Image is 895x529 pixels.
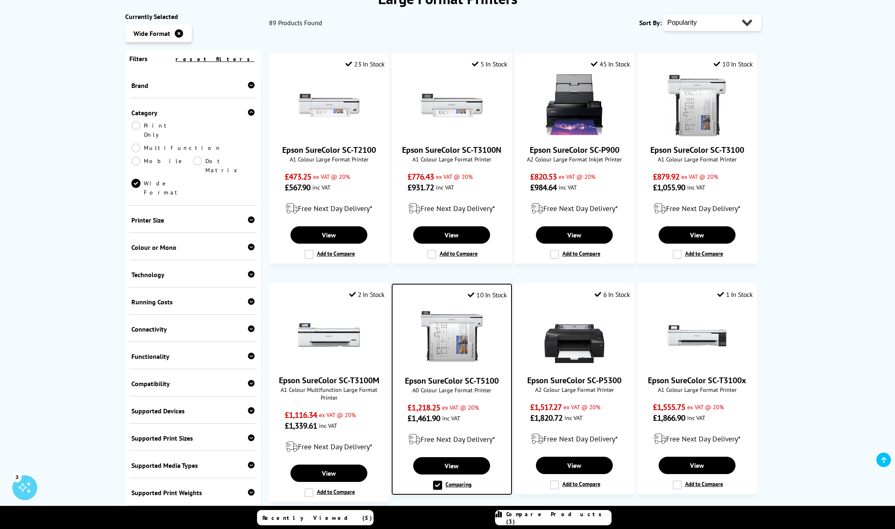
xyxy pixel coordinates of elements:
[413,226,490,244] a: View
[639,19,662,27] span: Sort By:
[436,183,454,191] span: inc VAT
[349,290,385,299] div: 2 In Stock
[193,157,255,175] a: Dot Matrix
[527,375,621,386] a: Epson SureColor SC-P5300
[559,183,577,191] span: inc VAT
[313,173,350,180] span: ex VAT @ 20%
[298,360,360,368] a: Epson SureColor SC-T3100M
[298,130,360,138] a: Epson SureColor SC-T2100
[131,434,255,442] div: Supported Print Sizes
[433,481,471,490] label: Comparing
[714,60,752,68] div: 10 In Stock
[274,155,385,163] span: A1 Colour Large Format Printer
[653,182,686,193] span: £1,055.90
[519,386,630,394] span: A2 Colour Large Format Printer
[396,197,507,220] div: modal_delivery
[543,305,605,367] img: Epson SureColor SC-P5300
[648,375,746,386] a: Epson SureColor SC-T3100x
[345,60,384,68] div: 23 In Stock
[397,428,507,451] div: modal_delivery
[131,157,193,175] a: Mobile
[407,402,440,413] span: £1,218.25
[12,472,21,482] div: 3
[650,145,744,155] a: Epson SureColor SC-T3100
[298,74,360,136] img: Epson SureColor SC-T2100
[131,380,255,388] div: Compatibility
[407,182,434,193] span: £931.72
[659,457,736,474] a: View
[687,414,705,422] span: inc VAT
[421,74,483,136] img: Epson SureColor SC-T3100N
[666,360,728,368] a: Epson SureColor SC-T3100x
[442,414,460,422] span: inc VAT
[519,155,630,163] span: A2 Colour Large Format Inkjet Printer
[536,226,613,244] a: View
[717,290,753,299] div: 1 In Stock
[519,197,630,220] div: modal_delivery
[673,480,723,489] label: Add to Compare
[564,414,583,422] span: inc VAT
[176,55,255,63] a: reset filters
[666,74,728,136] img: Epson SureColor SC-T3100
[125,12,261,21] div: Currently Selected
[131,407,255,415] div: Supported Devices
[495,510,612,525] a: Compare Products (3)
[653,171,680,182] span: £879.92
[472,60,507,68] div: 5 In Stock
[131,216,255,224] div: Printer Size
[131,352,255,361] div: Functionality
[550,480,600,489] label: Add to Compare
[129,55,148,63] span: Filters
[653,413,686,423] span: £1,866.90
[305,250,355,259] label: Add to Compare
[642,197,753,220] div: modal_delivery
[131,270,255,279] div: Technology
[595,290,630,299] div: 6 In Stock
[279,375,379,386] a: Epson SureColor SC-T3100M
[653,402,686,413] span: £1,555.75
[642,155,753,163] span: A1 Colour Large Format Printer
[285,420,317,431] span: £1,339.61
[530,171,557,182] span: £820.53
[421,130,483,138] a: Epson SureColor SC-T3100N
[407,413,440,424] span: £1,461.90
[519,427,630,451] div: modal_delivery
[274,197,385,220] div: modal_delivery
[530,182,557,193] span: £984.64
[282,145,376,155] a: Epson SureColor SC-T2100
[591,60,630,68] div: 45 In Stock
[257,510,374,525] a: Recently Viewed (5)
[274,435,385,458] div: modal_delivery
[642,386,753,394] span: A1 Colour Large Format Printer
[442,403,479,411] span: ex VAT @ 20%
[290,226,367,244] a: View
[290,465,367,482] a: View
[305,488,355,497] label: Add to Compare
[550,250,600,259] label: Add to Compare
[319,422,337,429] span: inc VAT
[131,325,255,333] div: Connectivity
[131,121,193,139] a: Print Only
[131,298,255,306] div: Running Costs
[666,305,728,367] img: Epson SureColor SC-T3100x
[285,182,311,193] span: £567.90
[402,145,501,155] a: Epson SureColor SC-T3100N
[407,171,434,182] span: £776.43
[413,457,490,474] a: View
[666,130,728,138] a: Epson SureColor SC-T3100
[543,130,605,138] a: Epson SureColor SC-P900
[543,360,605,368] a: Epson SureColor SC-P5300
[559,173,595,180] span: ex VAT @ 20%
[131,243,255,251] div: Colour or Mono
[642,427,753,451] div: modal_delivery
[131,179,193,197] a: Wide Format
[530,145,619,155] a: Epson SureColor SC-P900
[131,461,255,470] div: Supported Media Types
[131,489,255,497] div: Supported Print Weights
[681,173,718,180] span: ex VAT @ 20%
[396,155,507,163] span: A1 Colour Large Format Printer
[131,143,221,152] a: Multifunction
[687,403,724,411] span: ex VAT @ 20%
[274,386,385,401] span: A1 Colour Multifunction Large Format Printer
[506,510,611,525] span: Compare Products (3)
